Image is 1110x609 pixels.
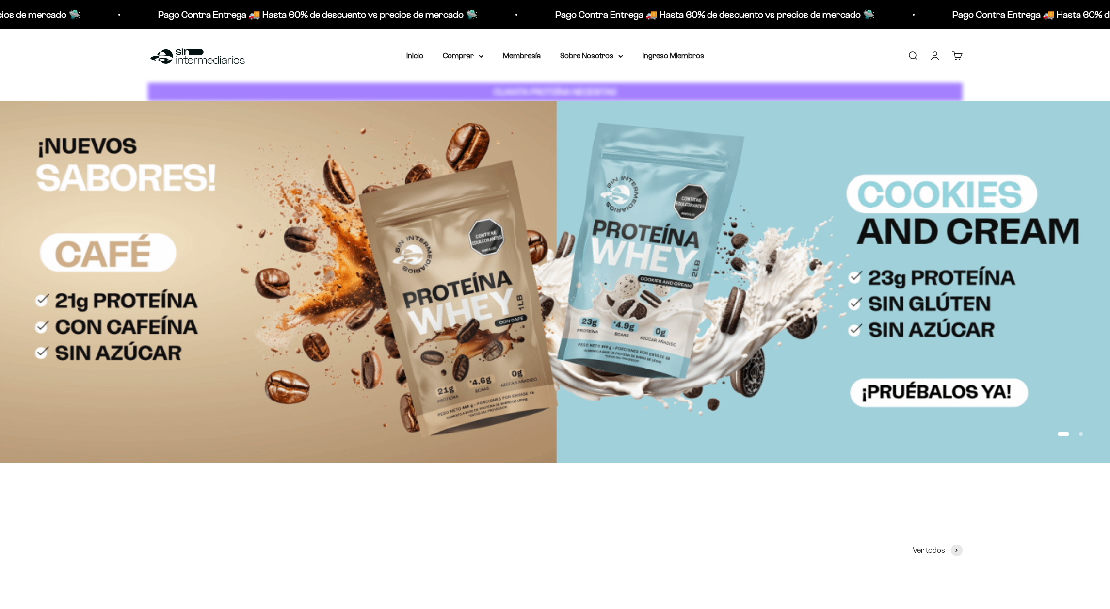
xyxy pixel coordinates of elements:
p: Pago Contra Entrega 🚚 Hasta 60% de descuento vs precios de mercado 🛸 [158,7,478,22]
strong: CUANTA PROTEÍNA NECESITAS [494,87,616,97]
a: Membresía [503,51,541,60]
a: Ingreso Miembros [643,51,704,60]
summary: Sobre Nosotros [560,49,623,62]
a: Ver todos [913,544,963,557]
p: Pago Contra Entrega 🚚 Hasta 60% de descuento vs precios de mercado 🛸 [555,7,875,22]
span: Ver todos [913,544,945,557]
a: Inicio [406,51,423,60]
summary: Comprar [443,49,483,62]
